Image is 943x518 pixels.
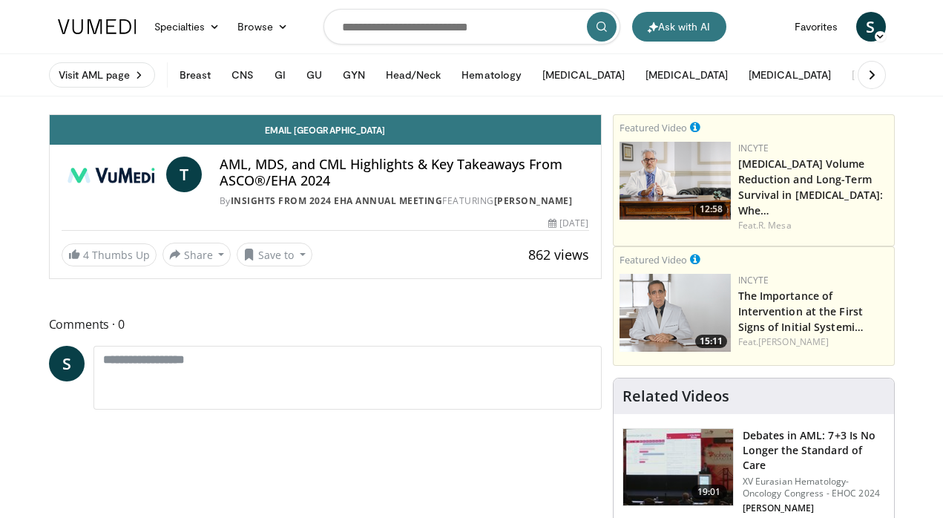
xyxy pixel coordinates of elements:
button: Breast [171,60,220,90]
button: GU [298,60,331,90]
a: 4 Thumbs Up [62,243,157,266]
input: Search topics, interventions [323,9,620,45]
small: Featured Video [620,121,687,134]
div: Feat. [738,335,888,349]
button: Share [162,243,231,266]
a: [MEDICAL_DATA] Volume Reduction and Long-Term Survival in [MEDICAL_DATA]: Whe… [738,157,884,217]
a: S [856,12,886,42]
a: Incyte [738,274,769,286]
img: 251aae30-9957-48e9-b5af-a6f6cc10f33a.150x105_q85_crop-smart_upscale.jpg [623,429,733,506]
div: By FEATURING [220,194,589,208]
a: Visit AML page [49,62,155,88]
img: VuMedi Logo [58,19,137,34]
p: XV Eurasian Hematology-Oncology Congress - EHOC 2024 [743,476,885,499]
a: Favorites [786,12,847,42]
a: R. Mesa [758,219,792,232]
span: 15:11 [695,335,727,348]
span: 19:01 [691,485,727,499]
a: Specialties [145,12,229,42]
button: Hematology [453,60,530,90]
span: 862 views [528,246,589,263]
a: [PERSON_NAME] [494,194,573,207]
h4: Related Videos [622,387,729,405]
h4: AML, MDS, and CML Highlights & Key Takeaways From ASCO®/EHA 2024 [220,157,589,188]
a: Insights from 2024 EHA Annual Meeting [231,194,443,207]
img: Insights from 2024 EHA Annual Meeting [62,157,160,192]
a: Incyte [738,142,769,154]
span: 12:58 [695,203,727,216]
a: 15:11 [620,274,731,352]
button: GYN [334,60,373,90]
a: The Importance of Intervention at the First Signs of Initial Systemi… [738,289,864,334]
a: Browse [229,12,297,42]
a: 12:58 [620,142,731,220]
h3: Debates in AML: 7+3 Is No Longer the Standard of Care [743,428,885,473]
div: Feat. [738,219,888,232]
button: Save to [237,243,312,266]
button: Head/Neck [377,60,450,90]
a: Email [GEOGRAPHIC_DATA] [50,115,601,145]
div: [DATE] [548,217,588,230]
a: T [166,157,202,192]
a: [PERSON_NAME] [758,335,829,348]
button: CNS [223,60,263,90]
button: Ask with AI [632,12,726,42]
button: [MEDICAL_DATA] [740,60,840,90]
small: Featured Video [620,253,687,266]
button: GI [266,60,295,90]
button: [MEDICAL_DATA] [533,60,634,90]
p: [PERSON_NAME] [743,502,885,514]
span: Comments 0 [49,315,602,334]
span: 4 [83,248,89,262]
img: 7350bff6-2067-41fe-9408-af54c6d3e836.png.150x105_q85_crop-smart_upscale.png [620,142,731,220]
button: [MEDICAL_DATA] [637,60,737,90]
img: 7bb7e22e-722f-422f-be94-104809fefb72.png.150x105_q85_crop-smart_upscale.png [620,274,731,352]
a: S [49,346,85,381]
